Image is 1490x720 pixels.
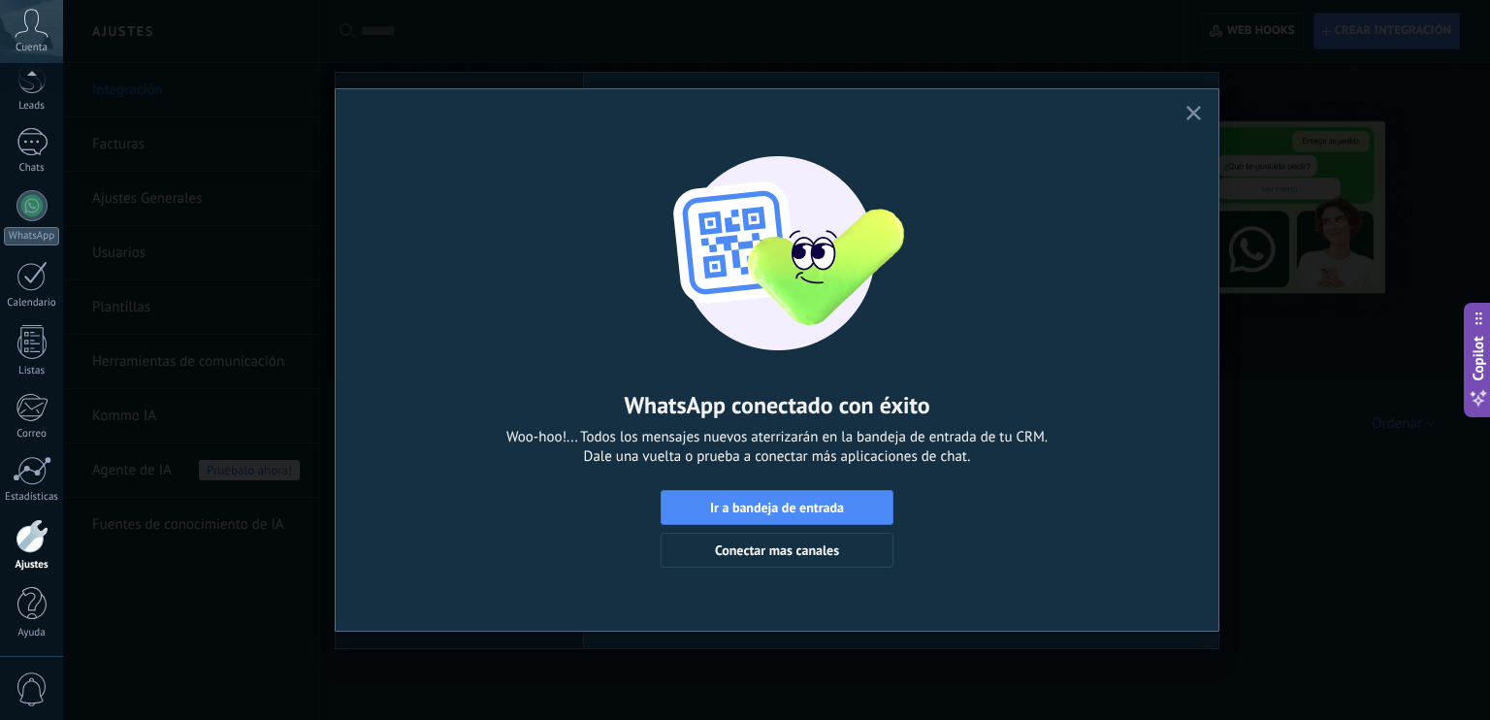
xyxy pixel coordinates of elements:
button: Conectar mas canales [661,533,893,568]
button: Ir a bandeja de entrada [661,490,893,525]
div: Leads [4,100,60,113]
span: Copilot [1469,337,1488,381]
div: Estadísticas [4,491,60,504]
div: Calendario [4,297,60,310]
div: Listas [4,365,60,377]
span: Ir a bandeja de entrada [710,501,844,514]
div: Correo [4,428,60,441]
div: Ayuda [4,627,60,639]
div: WhatsApp [4,227,59,245]
h2: WhatsApp conectado con éxito [624,390,929,420]
div: Chats [4,162,60,175]
div: Ajustes [4,559,60,572]
img: wa-lite-success.png [564,118,990,351]
span: Cuenta [16,42,48,54]
span: Woo-hoo!... Todos los mensajes nuevos aterrizarán en la bandeja de entrada de tu CRM. Dale una vu... [506,428,1048,467]
span: Conectar mas canales [715,543,839,557]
